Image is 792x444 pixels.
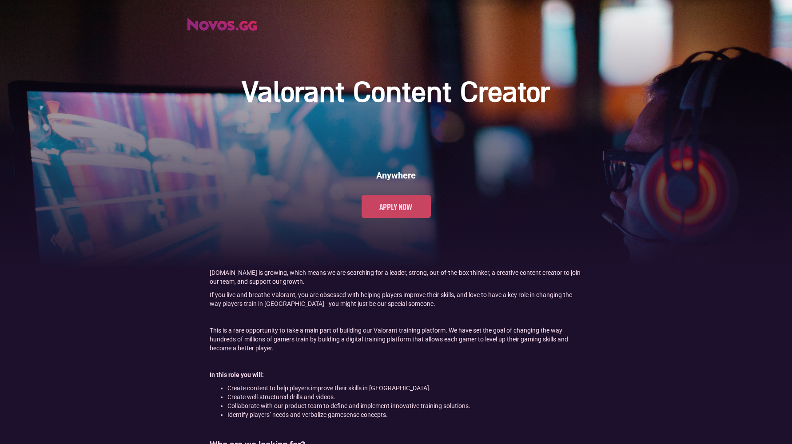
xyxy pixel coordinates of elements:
[227,384,583,392] li: Create content to help players improve their skills in [GEOGRAPHIC_DATA].
[210,357,583,366] p: ‍
[362,195,431,218] a: Apply now
[210,371,264,378] strong: In this role you will:
[210,290,583,308] p: If you live and breathe Valorant, you are obsessed with helping players improve their skills, and...
[227,401,583,410] li: Collaborate with our product team to define and implement innovative training solutions.
[376,169,416,182] h6: Anywhere
[227,410,583,419] li: Identify players’ needs and verbalize gamesense concepts.
[210,326,583,353] p: This is a rare opportunity to take a main part of building our Valorant training platform. We hav...
[227,392,583,401] li: Create well-structured drills and videos.
[210,268,583,286] p: [DOMAIN_NAME] is growing, which means we are searching for a leader, strong, out-of-the-box think...
[210,313,583,321] p: ‍
[243,76,549,111] h1: Valorant Content Creator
